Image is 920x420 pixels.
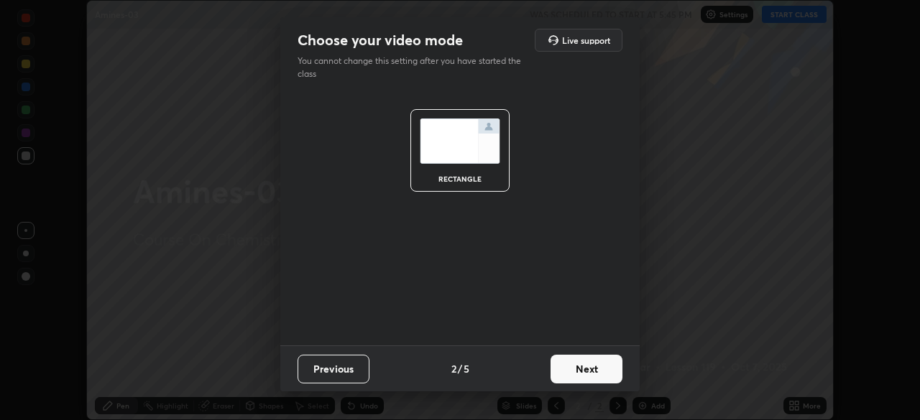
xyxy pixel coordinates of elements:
[458,361,462,376] h4: /
[562,36,610,45] h5: Live support
[431,175,489,182] div: rectangle
[298,55,530,80] p: You cannot change this setting after you have started the class
[551,355,622,383] button: Next
[420,118,500,164] img: normalScreenIcon.ae25ed63.svg
[298,31,463,50] h2: Choose your video mode
[298,355,369,383] button: Previous
[464,361,469,376] h4: 5
[451,361,456,376] h4: 2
